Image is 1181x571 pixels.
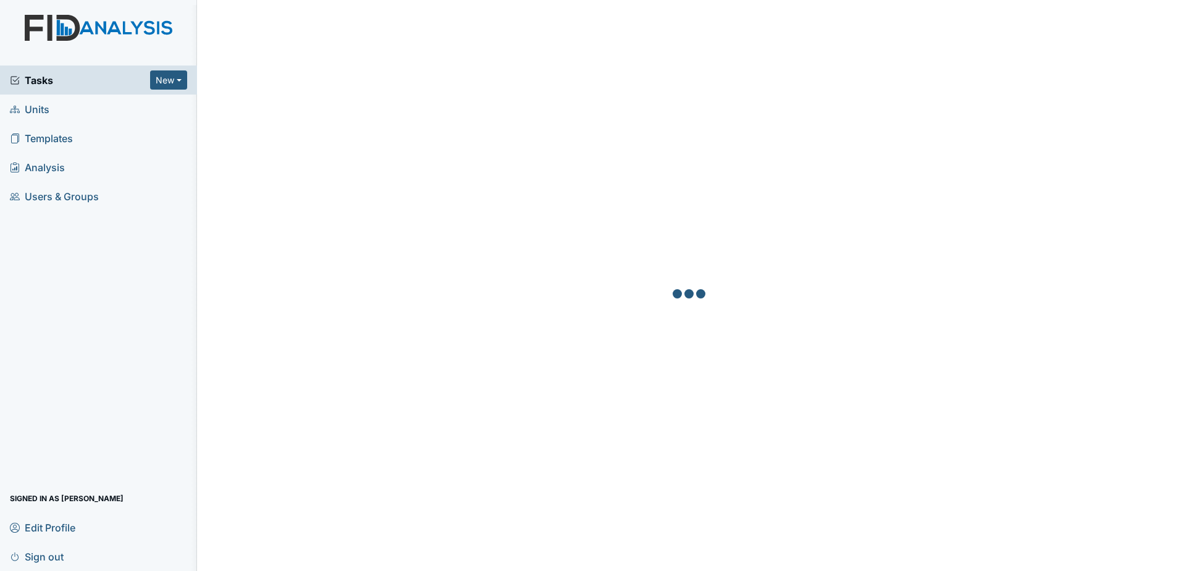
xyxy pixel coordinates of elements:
[10,518,75,537] span: Edit Profile
[10,187,99,206] span: Users & Groups
[10,158,65,177] span: Analysis
[10,489,124,508] span: Signed in as [PERSON_NAME]
[10,547,64,566] span: Sign out
[10,99,49,119] span: Units
[150,70,187,90] button: New
[10,129,73,148] span: Templates
[10,73,150,88] a: Tasks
